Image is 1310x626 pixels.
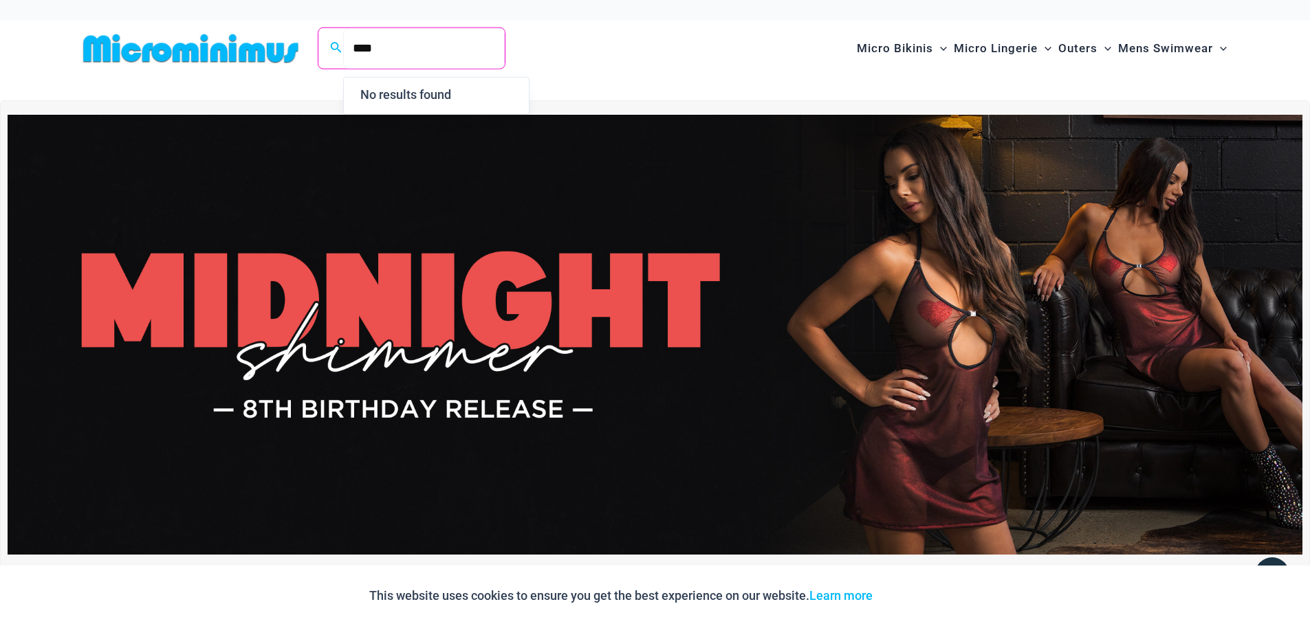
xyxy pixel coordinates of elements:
span: Micro Lingerie [954,31,1038,66]
span: Micro Bikinis [857,31,933,66]
a: Mens SwimwearMenu ToggleMenu Toggle [1115,27,1230,69]
span: Menu Toggle [1038,31,1051,66]
a: Micro BikinisMenu ToggleMenu Toggle [853,27,950,69]
input: Search Submit [343,28,505,69]
nav: Site Navigation [851,25,1233,71]
span: Menu Toggle [1098,31,1111,66]
div: Search results [343,77,530,115]
span: Menu Toggle [933,31,947,66]
p: This website uses cookies to ensure you get the best experience on our website. [369,585,873,606]
img: Midnight Shimmer Red Dress [8,115,1302,555]
span: Menu Toggle [1213,31,1227,66]
a: Learn more [809,588,873,603]
button: Accept [883,579,941,612]
a: Micro LingerieMenu ToggleMenu Toggle [950,27,1055,69]
a: Search icon link [330,40,342,57]
label: No results found [347,78,526,111]
img: MM SHOP LOGO FLAT [78,33,304,64]
span: Mens Swimwear [1118,31,1213,66]
a: OutersMenu ToggleMenu Toggle [1055,27,1115,69]
span: Outers [1058,31,1098,66]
